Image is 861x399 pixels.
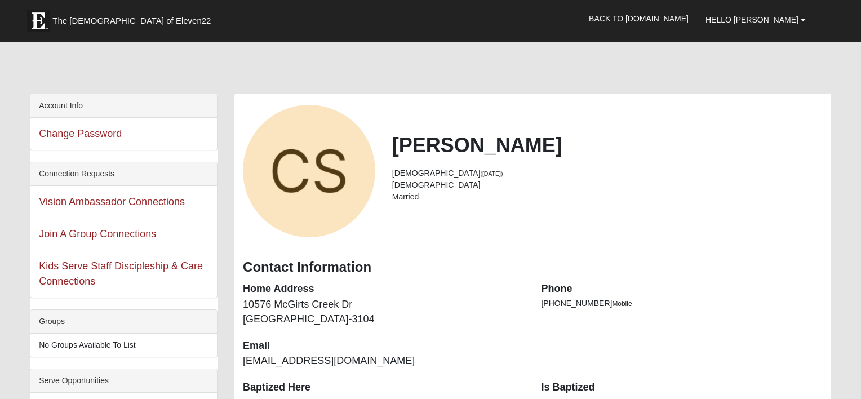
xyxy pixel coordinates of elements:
[39,260,203,287] a: Kids Serve Staff Discipleship & Care Connections
[30,162,217,186] div: Connection Requests
[392,133,823,157] h2: [PERSON_NAME]
[580,5,697,33] a: Back to [DOMAIN_NAME]
[541,298,822,309] li: [PHONE_NUMBER]
[243,298,524,326] dd: 10576 McGirts Creek Dr [GEOGRAPHIC_DATA]-3104
[392,179,823,191] li: [DEMOGRAPHIC_DATA]
[30,310,217,334] div: Groups
[480,170,503,177] small: ([DATE])
[27,10,50,32] img: Eleven22 logo
[392,191,823,203] li: Married
[30,369,217,393] div: Serve Opportunities
[243,282,524,296] dt: Home Address
[39,228,156,240] a: Join A Group Connections
[541,380,822,395] dt: Is Baptized
[697,6,814,34] a: Hello [PERSON_NAME]
[541,282,822,296] dt: Phone
[392,167,823,179] li: [DEMOGRAPHIC_DATA]
[243,380,524,395] dt: Baptized Here
[39,128,122,139] a: Change Password
[52,15,211,26] span: The [DEMOGRAPHIC_DATA] of Eleven22
[39,196,185,207] a: Vision Ambassador Connections
[243,339,524,353] dt: Email
[243,259,823,276] h3: Contact Information
[243,354,524,369] dd: [EMAIL_ADDRESS][DOMAIN_NAME]
[21,4,247,32] a: The [DEMOGRAPHIC_DATA] of Eleven22
[612,300,632,308] span: Mobile
[705,15,798,24] span: Hello [PERSON_NAME]
[243,165,375,176] a: View Fullsize Photo
[30,334,217,357] li: No Groups Available To List
[30,94,217,118] div: Account Info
